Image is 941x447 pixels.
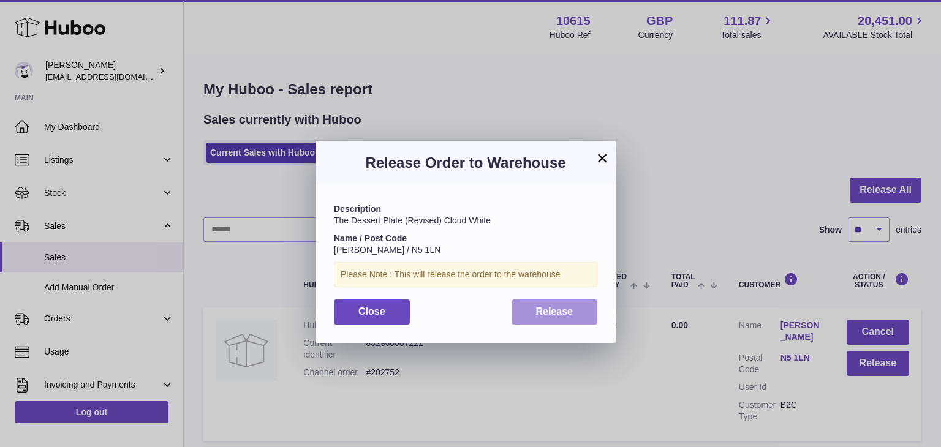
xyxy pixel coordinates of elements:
span: Close [358,306,385,317]
div: Please Note : This will release the order to the warehouse [334,262,597,287]
button: Release [512,299,598,325]
h3: Release Order to Warehouse [334,153,597,173]
strong: Name / Post Code [334,233,407,243]
strong: Description [334,204,381,214]
span: [PERSON_NAME] / N5 1LN [334,245,440,255]
span: The Dessert Plate (Revised) Cloud White [334,216,491,225]
span: Release [536,306,573,317]
button: × [595,151,610,165]
button: Close [334,299,410,325]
